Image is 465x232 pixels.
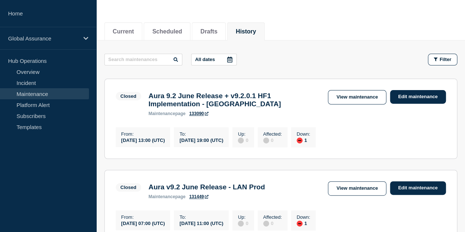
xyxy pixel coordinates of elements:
div: 0 [263,137,282,143]
p: Affected : [263,131,282,137]
button: History [236,28,256,35]
p: From : [121,131,165,137]
div: [DATE] 19:00 (UTC) [179,137,223,143]
div: 0 [238,220,248,226]
p: Affected : [263,214,282,220]
a: Edit maintenance [390,90,446,104]
span: maintenance [149,111,175,116]
div: 1 [297,220,310,226]
p: Up : [238,131,248,137]
div: [DATE] 07:00 (UTC) [121,220,165,226]
div: 1 [297,137,310,143]
p: From : [121,214,165,220]
div: Closed [121,93,136,99]
span: Filter [440,57,451,62]
h3: Aura 9.2 June Release + v9.2.0.1 HF1 Implementation - [GEOGRAPHIC_DATA] [149,92,321,108]
div: 0 [263,220,282,226]
p: page [149,111,186,116]
button: Current [113,28,134,35]
div: [DATE] 11:00 (UTC) [179,220,223,226]
a: 133090 [189,111,208,116]
p: To : [179,214,223,220]
p: page [149,194,186,199]
a: 131449 [189,194,208,199]
p: Down : [297,131,310,137]
div: [DATE] 13:00 (UTC) [121,137,165,143]
p: Global Assurance [8,35,79,42]
p: All dates [195,57,215,62]
div: 0 [238,137,248,143]
div: down [297,138,303,143]
p: Down : [297,214,310,220]
div: Closed [121,185,136,190]
button: Scheduled [152,28,182,35]
div: disabled [263,138,269,143]
button: Drafts [200,28,217,35]
div: disabled [263,221,269,226]
a: View maintenance [328,181,386,196]
p: To : [179,131,223,137]
div: disabled [238,221,244,226]
input: Search maintenances [104,54,182,65]
a: View maintenance [328,90,386,104]
div: down [297,221,303,226]
div: disabled [238,138,244,143]
button: All dates [191,54,237,65]
p: Up : [238,214,248,220]
span: maintenance [149,194,175,199]
a: Edit maintenance [390,181,446,195]
button: Filter [428,54,457,65]
h3: Aura v9.2 June Release - LAN Prod [149,183,265,191]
